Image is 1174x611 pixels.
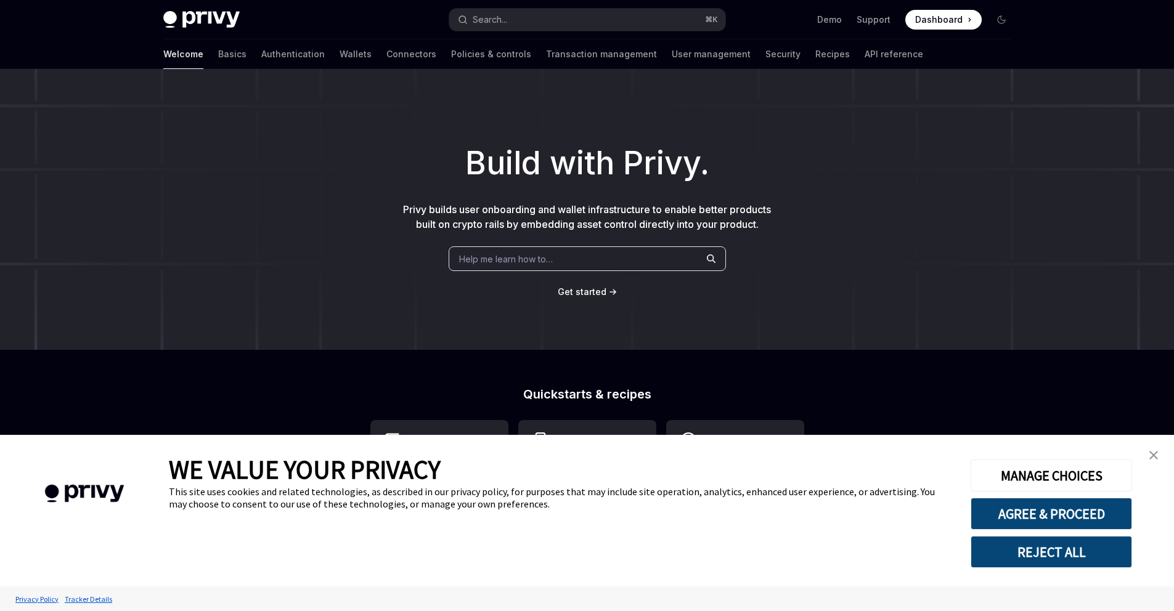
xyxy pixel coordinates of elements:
[705,15,718,25] span: ⌘ K
[1149,451,1158,459] img: close banner
[340,39,372,69] a: Wallets
[666,420,804,546] a: **** *****Whitelabel login, wallets, and user management with your own UI and branding.
[473,12,507,27] div: Search...
[915,14,963,26] span: Dashboard
[857,14,891,26] a: Support
[558,286,606,297] span: Get started
[1141,443,1166,467] a: close banner
[163,39,203,69] a: Welcome
[370,388,804,400] h2: Quickstarts & recipes
[971,498,1132,530] button: AGREE & PROCEED
[169,453,441,485] span: WE VALUE YOUR PRIVACY
[815,39,850,69] a: Recipes
[765,39,801,69] a: Security
[518,420,656,546] a: **** **** **** ***Use the React Native SDK to build a mobile app on Solana.
[971,459,1132,492] button: MANAGE CHOICES
[865,39,923,69] a: API reference
[20,139,1154,187] h1: Build with Privy.
[169,485,952,510] div: This site uses cookies and related technologies, as described in our privacy policy, for purposes...
[451,39,531,69] a: Policies & controls
[18,467,150,520] img: company logo
[218,39,247,69] a: Basics
[558,286,606,298] a: Get started
[449,9,725,31] button: Search...⌘K
[12,588,62,610] a: Privacy Policy
[459,253,553,265] span: Help me learn how to…
[905,10,982,30] a: Dashboard
[386,39,436,69] a: Connectors
[992,10,1011,30] button: Toggle dark mode
[261,39,325,69] a: Authentication
[163,11,240,28] img: dark logo
[546,39,657,69] a: Transaction management
[672,39,751,69] a: User management
[403,203,771,230] span: Privy builds user onboarding and wallet infrastructure to enable better products built on crypto ...
[971,536,1132,568] button: REJECT ALL
[62,588,115,610] a: Tracker Details
[817,14,842,26] a: Demo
